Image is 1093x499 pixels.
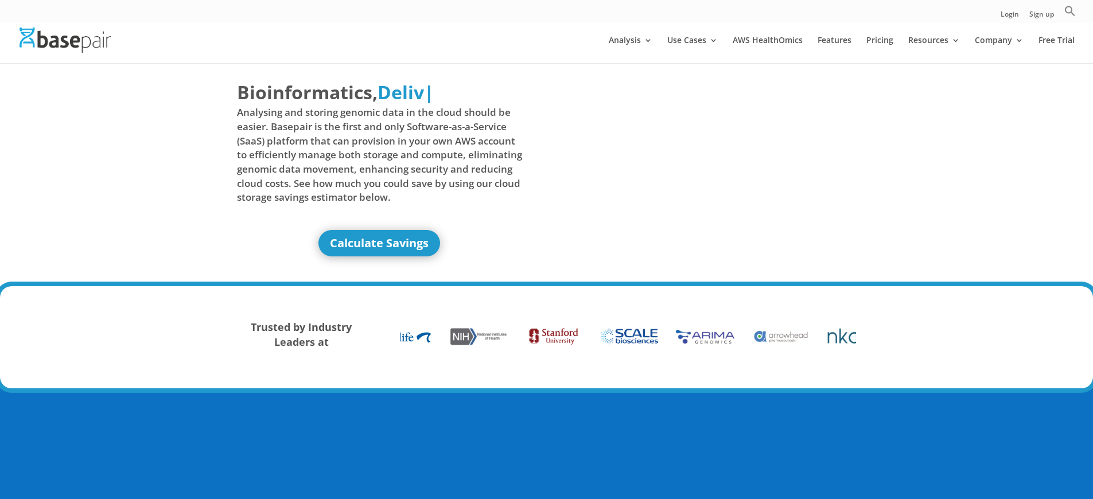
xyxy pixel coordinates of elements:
[251,320,352,349] strong: Trusted by Industry Leaders at
[424,80,434,104] span: |
[1064,5,1076,23] a: Search Icon Link
[1064,5,1076,17] svg: Search
[378,80,424,104] span: Deliv
[975,36,1024,63] a: Company
[20,28,111,52] img: Basepair
[866,36,893,63] a: Pricing
[667,36,718,63] a: Use Cases
[237,106,523,204] span: Analysing and storing genomic data in the cloud should be easier. Basepair is the first and only ...
[237,79,378,106] span: Bioinformatics,
[818,36,851,63] a: Features
[733,36,803,63] a: AWS HealthOmics
[609,36,652,63] a: Analysis
[1001,11,1019,23] a: Login
[1029,11,1054,23] a: Sign up
[908,36,960,63] a: Resources
[318,230,440,256] a: Calculate Savings
[1038,36,1075,63] a: Free Trial
[555,79,841,240] iframe: Basepair - NGS Analysis Simplified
